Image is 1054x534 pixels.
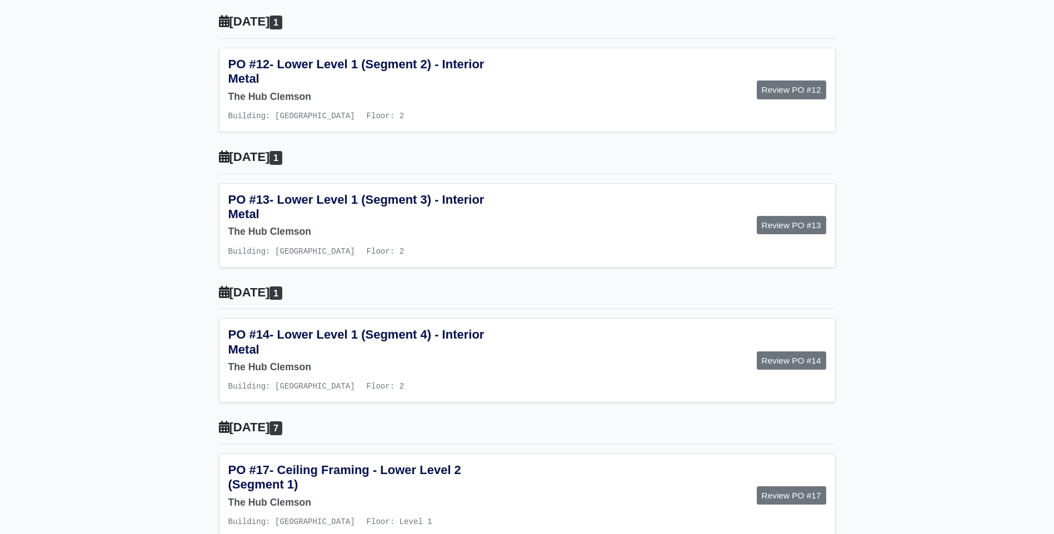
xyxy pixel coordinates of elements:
[228,226,519,238] h6: The Hub Clemson
[228,112,355,120] span: Building: [GEOGRAPHIC_DATA]
[228,193,519,222] h5: PO #13
[219,285,836,300] h5: [DATE]
[757,80,826,99] a: Review PO #12
[757,216,826,234] a: Review PO #13
[367,517,432,526] span: Floor: Level 1
[228,57,484,85] span: - Lower Level 1 (Segment 2) - Interior Metal
[228,91,519,103] h6: The Hub Clemson
[219,14,836,29] h5: [DATE]
[269,151,282,165] span: 1
[228,247,355,256] span: Building: [GEOGRAPHIC_DATA]
[269,286,282,300] span: 1
[228,57,519,87] h5: PO #12
[228,463,461,491] span: - Ceiling Framing - Lower Level 2 (Segment 1)
[228,517,355,526] span: Building: [GEOGRAPHIC_DATA]
[228,382,355,391] span: Building: [GEOGRAPHIC_DATA]
[228,193,484,221] span: - Lower Level 1 (Segment 3) - Interior Metal
[757,351,826,370] a: Review PO #14
[269,421,282,435] span: 7
[228,497,519,508] h6: The Hub Clemson
[757,486,826,505] a: Review PO #17
[228,328,484,356] span: - Lower Level 1 (Segment 4) - Interior Metal
[228,361,519,373] h6: The Hub Clemson
[367,247,404,256] span: Floor: 2
[228,463,519,492] h5: PO #17
[367,382,404,391] span: Floor: 2
[269,16,282,29] span: 1
[219,150,836,165] h5: [DATE]
[228,328,519,357] h5: PO #14
[219,420,836,435] h5: [DATE]
[367,112,404,120] span: Floor: 2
